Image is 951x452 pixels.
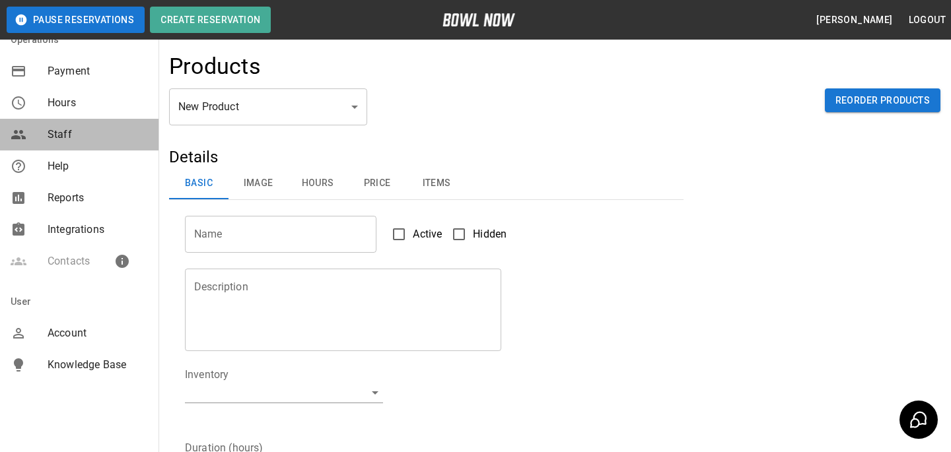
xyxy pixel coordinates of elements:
[150,7,271,33] button: Create Reservation
[442,13,515,26] img: logo
[48,325,148,341] span: Account
[48,222,148,238] span: Integrations
[811,8,898,32] button: [PERSON_NAME]
[288,168,347,199] button: Hours
[48,63,148,79] span: Payment
[413,226,442,242] span: Active
[185,367,229,382] legend: Inventory
[169,168,229,199] button: Basic
[48,95,148,111] span: Hours
[229,168,288,199] button: Image
[169,168,684,199] div: basic tabs example
[407,168,466,199] button: Items
[473,226,507,242] span: Hidden
[169,146,684,168] h5: Details
[903,8,951,32] button: Logout
[169,88,367,125] div: New Product
[445,220,507,248] label: Hidden products will not be visible to customers. You can still create and use them for bookings.
[48,158,148,174] span: Help
[347,168,407,199] button: Price
[7,7,145,33] button: Pause Reservations
[48,190,148,206] span: Reports
[48,357,148,373] span: Knowledge Base
[169,53,261,81] h4: Products
[825,88,940,113] button: Reorder Products
[48,127,148,143] span: Staff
